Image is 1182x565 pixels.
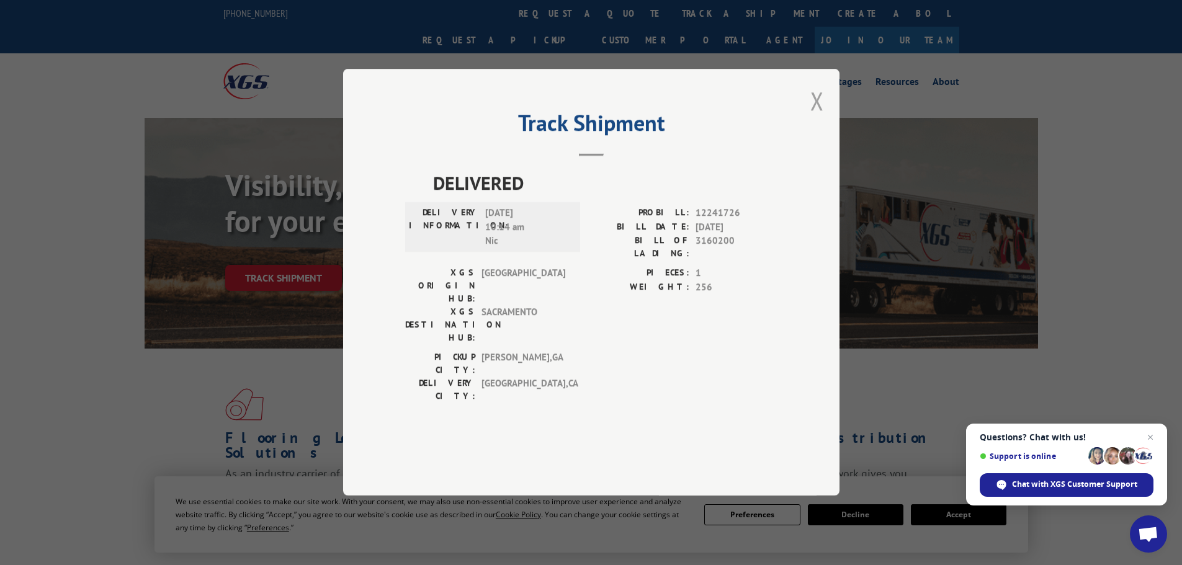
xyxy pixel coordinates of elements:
[405,306,475,345] label: XGS DESTINATION HUB:
[980,432,1153,442] span: Questions? Chat with us!
[591,280,689,295] label: WEIGHT:
[481,351,565,377] span: [PERSON_NAME] , GA
[1130,515,1167,553] div: Open chat
[696,280,777,295] span: 256
[591,220,689,234] label: BILL DATE:
[591,234,689,260] label: BILL OF LADING:
[409,207,479,249] label: DELIVERY INFORMATION:
[433,169,777,197] span: DELIVERED
[481,377,565,403] span: [GEOGRAPHIC_DATA] , CA
[405,377,475,403] label: DELIVERY CITY:
[980,473,1153,497] div: Chat with XGS Customer Support
[696,234,777,260] span: 3160200
[481,267,565,306] span: [GEOGRAPHIC_DATA]
[810,84,824,117] button: Close modal
[485,207,569,249] span: [DATE] 10:14 am Nic
[1012,479,1137,490] span: Chat with XGS Customer Support
[696,220,777,234] span: [DATE]
[481,306,565,345] span: SACRAMENTO
[405,351,475,377] label: PICKUP CITY:
[1143,430,1158,445] span: Close chat
[696,207,777,221] span: 12241726
[591,267,689,281] label: PIECES:
[696,267,777,281] span: 1
[405,114,777,138] h2: Track Shipment
[405,267,475,306] label: XGS ORIGIN HUB:
[980,452,1084,461] span: Support is online
[591,207,689,221] label: PROBILL:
